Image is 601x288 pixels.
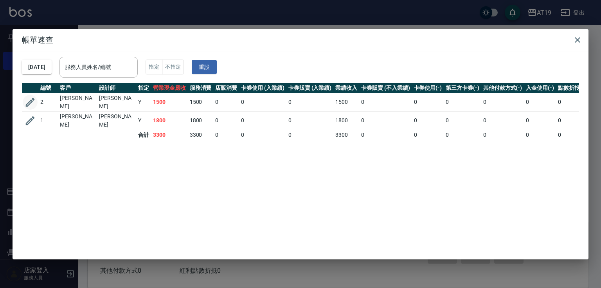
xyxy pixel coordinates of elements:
td: 0 [444,130,481,140]
td: 0 [359,111,412,130]
td: 0 [286,111,334,130]
th: 設計師 [97,83,136,93]
td: [PERSON_NAME] [97,93,136,111]
button: [DATE] [22,60,52,74]
th: 營業現金應收 [151,83,188,93]
td: 0 [412,130,444,140]
td: Y [136,93,151,111]
td: 0 [239,111,286,130]
td: 合計 [136,130,151,140]
td: 1 [38,111,58,130]
th: 點數折抵金額(-) [556,83,599,93]
th: 指定 [136,83,151,93]
td: 0 [556,93,599,111]
td: 1500 [151,93,188,111]
td: 0 [444,93,481,111]
th: 業績收入 [333,83,359,93]
td: [PERSON_NAME] [58,111,97,130]
button: 不指定 [162,60,184,75]
td: 0 [556,130,599,140]
td: 0 [239,130,286,140]
td: 0 [412,111,444,130]
h2: 帳單速查 [13,29,588,51]
td: 0 [481,93,524,111]
td: 0 [286,130,334,140]
td: [PERSON_NAME] [58,93,97,111]
th: 卡券使用(-) [412,83,444,93]
td: 0 [239,93,286,111]
td: 1800 [333,111,359,130]
td: 0 [213,130,239,140]
td: 0 [213,93,239,111]
button: 重設 [192,60,217,74]
td: 0 [359,130,412,140]
th: 第三方卡券(-) [444,83,481,93]
td: 0 [286,93,334,111]
td: 0 [524,111,556,130]
td: 2 [38,93,58,111]
th: 店販消費 [213,83,239,93]
td: 1800 [188,111,214,130]
td: 1500 [188,93,214,111]
td: 0 [444,111,481,130]
th: 編號 [38,83,58,93]
td: 0 [481,130,524,140]
th: 卡券販賣 (入業績) [286,83,334,93]
td: 0 [481,111,524,130]
button: 指定 [146,60,162,75]
td: 0 [359,93,412,111]
th: 服務消費 [188,83,214,93]
th: 其他付款方式(-) [481,83,524,93]
td: 0 [556,111,599,130]
td: Y [136,111,151,130]
td: 3300 [151,130,188,140]
th: 客戶 [58,83,97,93]
td: [PERSON_NAME] [97,111,136,130]
th: 入金使用(-) [524,83,556,93]
td: 1500 [333,93,359,111]
th: 卡券販賣 (不入業績) [359,83,412,93]
th: 卡券使用 (入業績) [239,83,286,93]
td: 0 [412,93,444,111]
td: 0 [524,130,556,140]
td: 1800 [151,111,188,130]
td: 3300 [333,130,359,140]
td: 3300 [188,130,214,140]
td: 0 [213,111,239,130]
td: 0 [524,93,556,111]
